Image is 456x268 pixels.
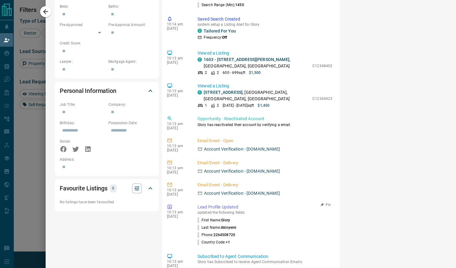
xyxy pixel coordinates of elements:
span: Glory [221,218,230,222]
p: [DATE] [167,26,188,31]
p: Lawyer: [60,59,105,64]
p: Phone : [198,232,235,238]
span: +1 [225,240,230,244]
p: Frequency: [204,35,227,40]
div: condos.ca [198,90,202,94]
p: [DATE] [167,192,188,197]
span: Akinyemi [221,225,236,230]
p: 10:13 am [167,89,188,93]
p: Address: [60,157,154,162]
p: Viewed a Listing [198,83,332,89]
p: Subscribed to Agent Communication [198,253,332,260]
h2: Favourite Listings [60,183,107,193]
p: [DATE] [167,148,188,152]
p: Baths: [108,4,154,9]
p: 2 [217,70,219,75]
p: 10:13 am [167,210,188,214]
p: 1 [205,103,207,108]
p: Mortgage Agent: [108,59,154,64]
p: $1,450 [258,103,269,108]
span: 1450 [235,3,244,7]
p: Search Range (Min) : [198,2,244,8]
p: Glory has reactivated their account by verifying a email [198,122,332,128]
p: No listings have been favourited [60,199,154,205]
p: Lead Profile Updated [198,204,332,210]
p: , [GEOGRAPHIC_DATA], [GEOGRAPHIC_DATA], [GEOGRAPHIC_DATA] [204,89,309,102]
p: Glory has Subscribed to receive Agent Communication Emails [198,260,332,264]
p: updated the following fields: [198,210,332,215]
div: condos.ca [198,57,202,62]
p: Last Name : [198,225,236,230]
strong: Off [222,35,227,40]
p: 600 - 699 sqft [223,70,245,75]
p: Account Verification - [DOMAIN_NAME] [204,168,280,174]
div: Personal Information [60,83,154,98]
p: [DATE] [167,93,188,98]
p: 10:13 am [167,144,188,148]
p: [DATE] [167,126,188,130]
p: [DATE] [167,170,188,174]
p: 2 [217,103,219,108]
h2: Personal Information [60,86,116,96]
p: 10:14 am [167,22,188,26]
p: Beds: [60,4,105,9]
p: 10:13 am [167,259,188,264]
div: Favourite Listings0 [60,181,154,196]
p: [DATE] [167,60,188,65]
p: Possession Date: [108,120,154,126]
p: [DATE] - [DATE] sqft [223,103,254,108]
a: [STREET_ADDRESS] [204,90,243,95]
p: Saved Search Created [198,16,332,22]
p: Company: [108,102,154,107]
p: Country Code : [198,239,230,245]
p: 10:13 am [167,122,188,126]
p: C12348402 [312,63,332,69]
p: , [GEOGRAPHIC_DATA], [GEOGRAPHIC_DATA] [204,56,309,69]
p: $1,500 [249,70,261,75]
p: C12344923 [312,96,332,101]
p: system setup a Listing Alert for Glory [198,22,332,27]
p: Pre-Approved: [60,22,105,28]
p: Birthday: [60,120,105,126]
button: Pin [317,202,335,208]
span: 2264508720 [213,233,235,237]
a: Tailored For You [204,29,236,33]
p: Email Event - Delivery [198,182,332,188]
p: Account Verification - [DOMAIN_NAME] [204,190,280,197]
p: Email Event - Delivery [198,160,332,166]
p: Account Verification - [DOMAIN_NAME] [204,146,280,152]
a: 1603 - [STREET_ADDRESS][PERSON_NAME] [204,57,289,62]
p: Opportunity - Reactivated Account [198,116,332,122]
p: [DATE] [167,264,188,268]
p: Social: [60,139,105,144]
p: Credit Score: [60,40,154,46]
p: Email Event - Open [198,138,332,144]
p: Viewed a Listing [198,50,332,56]
p: 10:13 am [167,166,188,170]
div: condos.ca [198,29,202,33]
p: Job Title: [60,102,105,107]
p: First Name : [198,217,230,223]
p: 2 [205,70,207,75]
p: 10:13 am [167,56,188,60]
p: 0 [112,185,115,192]
p: [DATE] [167,214,188,219]
p: Pre-Approval Amount: [108,22,154,28]
p: 10:13 am [167,188,188,192]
